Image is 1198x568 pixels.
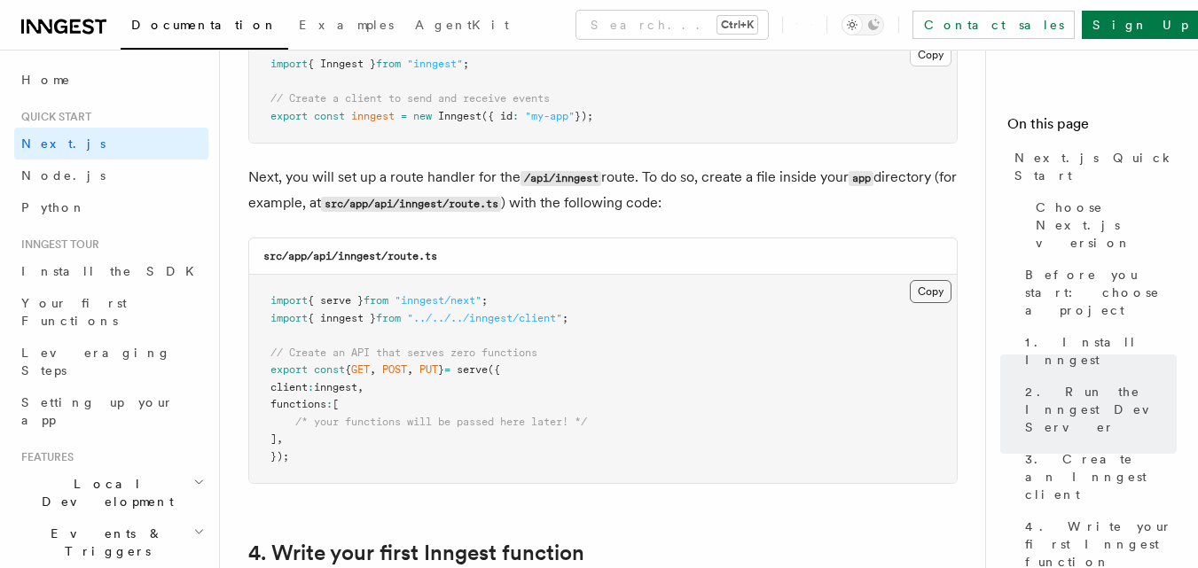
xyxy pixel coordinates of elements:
[910,280,951,303] button: Copy
[270,398,326,410] span: functions
[351,110,395,122] span: inngest
[14,450,74,464] span: Features
[263,250,437,262] code: src/app/api/inngest/route.ts
[288,5,404,48] a: Examples
[1025,383,1177,436] span: 2. Run the Inngest Dev Server
[14,237,99,252] span: Inngest tour
[326,398,333,410] span: :
[376,58,401,70] span: from
[1036,198,1177,252] span: Choose Next.js version
[21,168,106,183] span: Node.js
[270,312,308,324] span: import
[14,160,208,191] a: Node.js
[717,16,757,34] kbd: Ctrl+K
[21,264,205,278] span: Install the SDK
[14,128,208,160] a: Next.js
[576,11,768,39] button: Search...Ctrl+K
[438,110,482,122] span: Inngest
[1025,450,1177,503] span: 3. Create an Inngest client
[14,525,193,560] span: Events & Triggers
[248,541,584,565] a: 4. Write your first Inngest function
[14,386,208,436] a: Setting up your app
[21,346,171,377] span: Leveraging Steps
[14,110,91,124] span: Quick start
[407,363,413,376] span: ,
[562,312,568,324] span: ;
[1025,266,1177,319] span: Before you start: choose a project
[270,381,308,393] span: client
[407,58,463,70] span: "inngest"
[457,363,488,376] span: serve
[413,110,432,122] span: new
[14,255,208,287] a: Install the SDK
[1007,113,1177,142] h4: On this page
[321,197,501,212] code: src/app/api/inngest/route.ts
[21,296,127,328] span: Your first Functions
[482,110,513,122] span: ({ id
[444,363,450,376] span: =
[1029,191,1177,259] a: Choose Next.js version
[314,381,357,393] span: inngest
[463,58,469,70] span: ;
[270,450,289,463] span: });
[1007,142,1177,191] a: Next.js Quick Start
[1018,443,1177,510] a: 3. Create an Inngest client
[299,18,394,32] span: Examples
[21,395,174,427] span: Setting up your app
[270,110,308,122] span: export
[14,475,193,510] span: Local Development
[1014,149,1177,184] span: Next.js Quick Start
[1018,376,1177,443] a: 2. Run the Inngest Dev Server
[308,294,364,307] span: { serve }
[395,294,482,307] span: "inngest/next"
[842,14,884,35] button: Toggle dark mode
[270,58,308,70] span: import
[14,468,208,517] button: Local Development
[270,92,550,105] span: // Create a client to send and receive events
[513,110,519,122] span: :
[333,398,339,410] span: [
[910,43,951,66] button: Copy
[382,363,407,376] span: POST
[14,337,208,386] a: Leveraging Steps
[351,363,370,376] span: GET
[401,110,407,122] span: =
[121,5,288,50] a: Documentation
[404,5,520,48] a: AgentKit
[21,200,86,214] span: Python
[248,165,958,216] p: Next, you will set up a route handler for the route. To do so, create a file inside your director...
[14,517,208,567] button: Events & Triggers
[1018,259,1177,326] a: Before you start: choose a project
[415,18,509,32] span: AgentKit
[521,171,601,186] code: /api/inngest
[357,381,364,393] span: ,
[1018,326,1177,376] a: 1. Install Inngest
[849,171,873,186] code: app
[376,312,401,324] span: from
[364,294,388,307] span: from
[407,312,562,324] span: "../../../inngest/client"
[370,363,376,376] span: ,
[131,18,278,32] span: Documentation
[295,416,587,428] span: /* your functions will be passed here later! */
[308,312,376,324] span: { inngest }
[14,191,208,223] a: Python
[345,363,351,376] span: {
[575,110,593,122] span: });
[1025,333,1177,369] span: 1. Install Inngest
[14,64,208,96] a: Home
[482,294,488,307] span: ;
[21,71,71,89] span: Home
[314,110,345,122] span: const
[277,432,283,445] span: ,
[308,58,376,70] span: { Inngest }
[21,136,106,151] span: Next.js
[419,363,438,376] span: PUT
[308,381,314,393] span: :
[14,287,208,337] a: Your first Functions
[912,11,1075,39] a: Contact sales
[438,363,444,376] span: }
[525,110,575,122] span: "my-app"
[270,294,308,307] span: import
[270,363,308,376] span: export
